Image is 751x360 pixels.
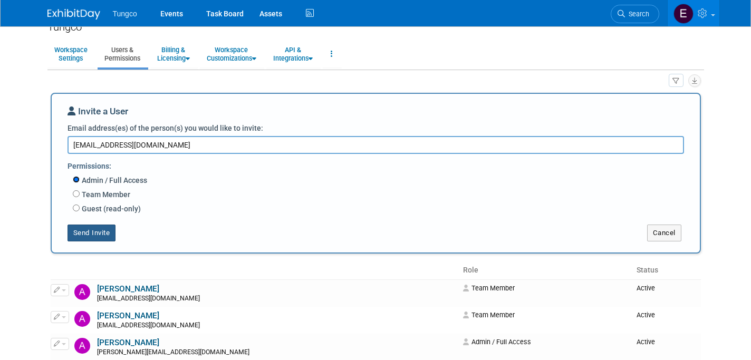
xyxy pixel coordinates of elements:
span: Team Member [463,311,515,319]
img: ExhibitDay [47,9,100,20]
img: eddie beeny [673,4,694,24]
button: Send Invite [68,225,116,241]
div: [PERSON_NAME][EMAIL_ADDRESS][DOMAIN_NAME] [97,348,457,357]
span: Admin / Full Access [463,338,531,346]
span: Team Member [463,284,515,292]
div: Tungco [47,21,704,34]
span: Active [637,284,655,292]
img: Amy Herron [74,338,90,354]
label: Team Member [80,189,130,200]
div: Invite a User [68,105,684,123]
a: [PERSON_NAME] [97,284,159,294]
div: [EMAIL_ADDRESS][DOMAIN_NAME] [97,322,457,330]
span: Active [637,311,655,319]
a: [PERSON_NAME] [97,311,159,320]
img: Adam Howell [74,284,90,300]
label: Admin / Full Access [80,175,147,186]
label: Email address(es) of the person(s) you would like to invite: [68,123,263,133]
a: [PERSON_NAME] [97,338,159,347]
a: WorkspaceSettings [47,41,94,67]
span: Search [625,10,649,18]
button: Cancel [647,225,681,241]
a: Billing &Licensing [150,41,197,67]
div: [EMAIL_ADDRESS][DOMAIN_NAME] [97,295,457,303]
a: API &Integrations [266,41,320,67]
label: Guest (read-only) [80,203,141,214]
a: Users &Permissions [98,41,147,67]
a: Search [611,5,659,23]
a: WorkspaceCustomizations [200,41,263,67]
div: Permissions: [68,157,692,174]
span: Active [637,338,655,346]
span: Tungco [113,9,137,18]
th: Role [459,261,632,279]
th: Status [632,261,700,279]
img: Adam Rubin [74,311,90,327]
